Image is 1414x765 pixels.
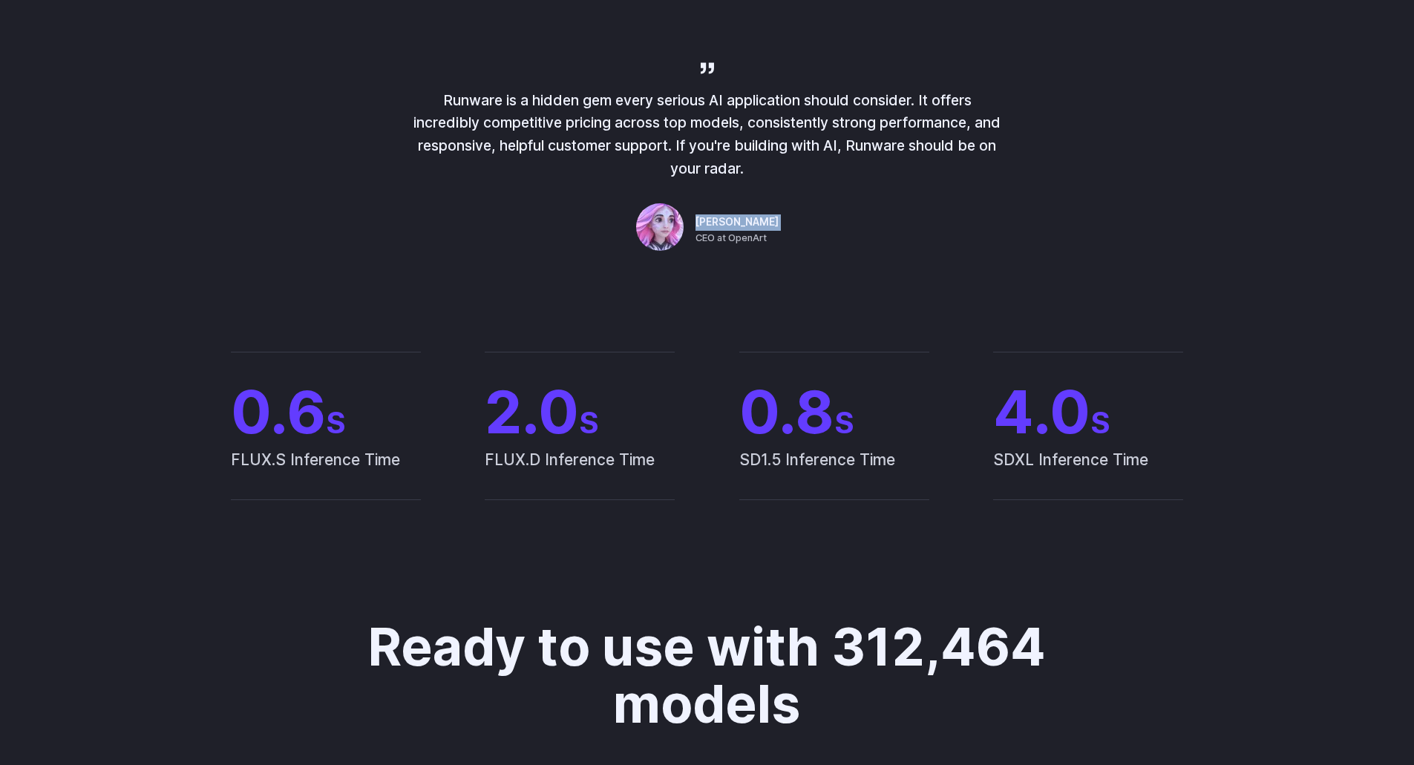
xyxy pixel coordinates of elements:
[485,447,675,499] span: FLUX.D Inference Time
[834,404,854,441] span: S
[231,447,421,499] span: FLUX.S Inference Time
[326,404,346,441] span: S
[356,619,1058,732] h2: Ready to use with 312,464 models
[695,214,779,231] span: [PERSON_NAME]
[1090,404,1110,441] span: S
[485,382,675,441] span: 2.0
[410,89,1004,180] p: Runware is a hidden gem every serious AI application should consider. It offers incredibly compet...
[695,231,767,246] span: CEO at OpenArt
[739,382,929,441] span: 0.8
[231,382,421,441] span: 0.6
[993,447,1183,499] span: SDXL Inference Time
[993,382,1183,441] span: 4.0
[636,203,684,251] img: Person
[579,404,599,441] span: S
[739,447,929,499] span: SD1.5 Inference Time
